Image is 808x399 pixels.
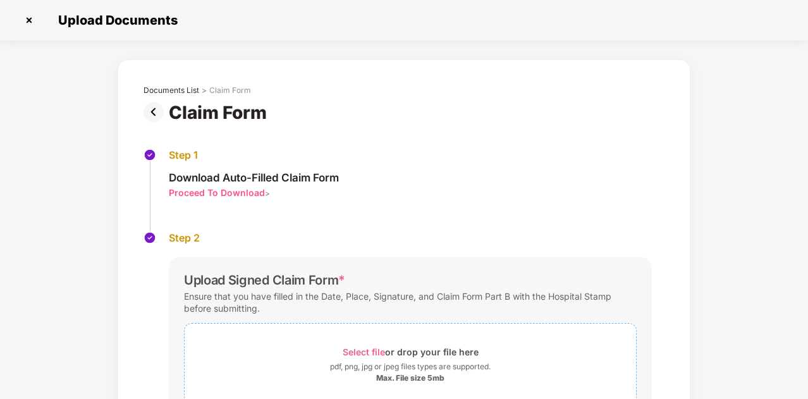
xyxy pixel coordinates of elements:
[19,10,39,30] img: svg+xml;base64,PHN2ZyBpZD0iQ3Jvc3MtMzJ4MzIiIHhtbG5zPSJodHRwOi8vd3d3LnczLm9yZy8yMDAwL3N2ZyIgd2lkdG...
[144,231,156,244] img: svg+xml;base64,PHN2ZyBpZD0iU3RlcC1Eb25lLTMyeDMyIiB4bWxucz0iaHR0cDovL3d3dy53My5vcmcvMjAwMC9zdmciIH...
[209,85,251,95] div: Claim Form
[169,102,272,123] div: Claim Form
[46,13,184,28] span: Upload Documents
[184,288,637,317] div: Ensure that you have filled in the Date, Place, Signature, and Claim Form Part B with the Hospita...
[144,102,169,122] img: svg+xml;base64,PHN2ZyBpZD0iUHJldi0zMngzMiIgeG1sbnM9Imh0dHA6Ly93d3cudzMub3JnLzIwMDAvc3ZnIiB3aWR0aD...
[185,333,636,393] span: Select fileor drop your file herepdf, png, jpg or jpeg files types are supported.Max. File size 5mb
[144,85,199,95] div: Documents List
[343,343,479,360] div: or drop your file here
[265,188,270,198] span: >
[376,373,444,383] div: Max. File size 5mb
[330,360,491,373] div: pdf, png, jpg or jpeg files types are supported.
[343,347,385,357] span: Select file
[144,149,156,161] img: svg+xml;base64,PHN2ZyBpZD0iU3RlcC1Eb25lLTMyeDMyIiB4bWxucz0iaHR0cDovL3d3dy53My5vcmcvMjAwMC9zdmciIH...
[169,171,339,185] div: Download Auto-Filled Claim Form
[169,187,265,199] div: Proceed To Download
[184,273,345,288] div: Upload Signed Claim Form
[169,149,339,162] div: Step 1
[202,85,207,95] div: >
[169,231,652,245] div: Step 2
